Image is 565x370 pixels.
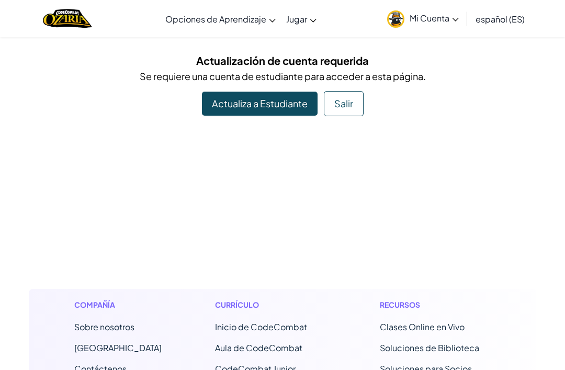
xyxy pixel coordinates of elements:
a: Opciones de Aprendizaje [160,5,281,33]
a: [GEOGRAPHIC_DATA] [74,342,162,353]
span: español (ES) [476,14,525,25]
span: Jugar [286,14,307,25]
span: Inicio de CodeCombat [215,321,307,332]
a: Aula de CodeCombat [215,342,302,353]
p: Se requiere una cuenta de estudiante para acceder a esta página. [37,69,528,84]
h1: Currículo [215,299,326,310]
h1: Compañía [74,299,162,310]
a: Mi Cuenta [382,2,464,35]
span: Opciones de Aprendizaje [165,14,266,25]
img: avatar [387,10,404,28]
a: Clases Online en Vivo [380,321,465,332]
h5: Actualización de cuenta requerida [37,52,528,69]
a: Soluciones de Biblioteca [380,342,479,353]
a: Jugar [281,5,322,33]
span: Mi Cuenta [410,13,459,24]
a: español (ES) [470,5,530,33]
img: Home [43,8,92,29]
h1: Recursos [380,299,491,310]
a: Ozaria by CodeCombat logo [43,8,92,29]
button: Salir [324,91,364,116]
a: Actualiza a Estudiante [202,92,318,116]
a: Sobre nosotros [74,321,134,332]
